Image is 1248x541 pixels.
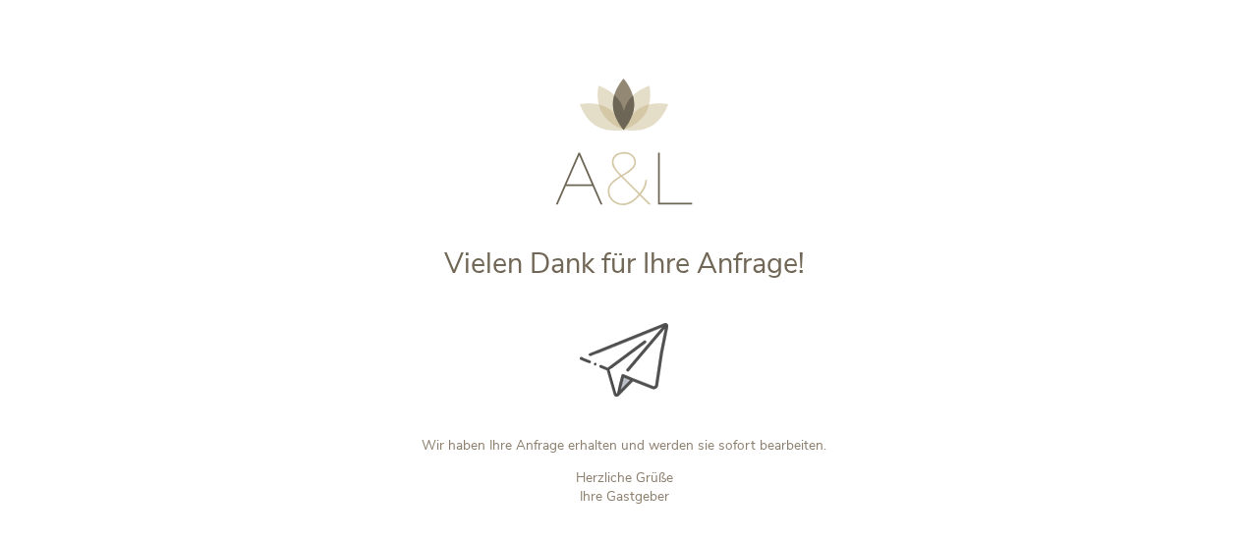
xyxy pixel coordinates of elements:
[296,468,952,506] p: Herzliche Grüße Ihre Gastgeber
[444,244,805,283] span: Vielen Dank für Ihre Anfrage!
[555,79,693,205] img: AMONTI & LUNARIS Wellnessresort
[296,436,952,455] p: Wir haben Ihre Anfrage erhalten und werden sie sofort bearbeiten.
[580,323,668,397] img: Vielen Dank für Ihre Anfrage!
